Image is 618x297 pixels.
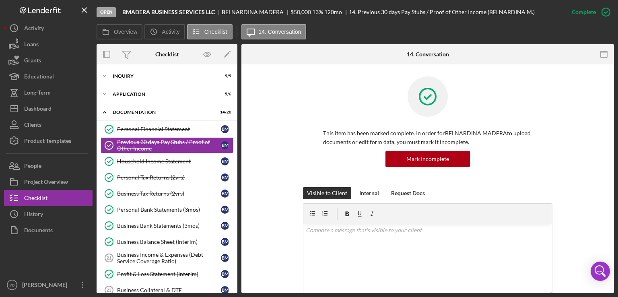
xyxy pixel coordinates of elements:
button: 14. Conversation [241,24,307,39]
a: Household Income StatementBM [101,153,233,169]
div: Profit & Loss Statement (Interim) [117,271,221,277]
label: Checklist [204,29,227,35]
label: Overview [114,29,137,35]
div: B M [221,254,229,262]
div: Visible to Client [307,187,347,199]
button: Documents [4,222,93,238]
div: B M [221,222,229,230]
div: Household Income Statement [117,158,221,165]
a: Personal Tax Returns (2yrs)BM [101,169,233,186]
div: People [24,158,41,176]
div: Long-Term [24,85,51,103]
div: B M [221,157,229,165]
label: Activity [162,29,179,35]
label: 14. Conversation [259,29,301,35]
div: Checklist [155,51,179,58]
button: History [4,206,93,222]
div: Business Bank Statements (3mos) [117,223,221,229]
div: Business Collateral & DTE [117,287,221,293]
button: Visible to Client [303,187,351,199]
button: Internal [355,187,383,199]
button: Complete [564,4,614,20]
a: 21Business Income & Expenses (Debt Service Coverage Ratio)BM [101,250,233,266]
b: BMADERA BUSINESS SERVICES LLC [122,9,215,15]
button: Project Overview [4,174,93,190]
button: Activity [4,20,93,36]
tspan: 21 [107,256,111,260]
div: Application [113,92,211,97]
div: Educational [24,68,54,87]
div: 14. Previous 30 days Pay Stubs / Proof of Other Income (BELNARDINA M.) [349,9,535,15]
button: Clients [4,117,93,133]
div: B M [221,173,229,181]
button: Product Templates [4,133,93,149]
div: B M [221,190,229,198]
p: This item has been marked complete. In order for BELNARDINA MADERA to upload documents or edit fo... [323,129,532,147]
button: Activity [144,24,185,39]
tspan: 23 [107,288,111,293]
div: Business Income & Expenses (Debt Service Coverage Ratio) [117,252,221,264]
div: Mark Incomplete [406,151,449,167]
div: Open Intercom Messenger [591,262,610,281]
div: Documentation [113,110,211,115]
a: Personal Bank Statements (3mos)BM [101,202,233,218]
button: Dashboard [4,101,93,117]
a: Business Balance Sheet (Interim)BM [101,234,233,250]
div: 120 mo [324,9,342,15]
div: B M [221,141,229,149]
div: Activity [24,20,44,38]
div: Internal [359,187,379,199]
div: Documents [24,222,53,240]
div: 14. Conversation [407,51,449,58]
div: Clients [24,117,41,135]
div: B M [221,286,229,294]
div: Open [97,7,116,17]
text: YB [10,283,15,287]
a: Previous 30 days Pay Stubs / Proof of Other IncomeBM [101,137,233,153]
div: Request Docs [391,187,425,199]
a: Business Bank Statements (3mos)BM [101,218,233,234]
div: Business Tax Returns (2yrs) [117,190,221,197]
button: Long-Term [4,85,93,101]
span: $50,000 [290,8,311,15]
div: Grants [24,52,41,70]
div: Personal Financial Statement [117,126,221,132]
button: Mark Incomplete [385,151,470,167]
div: History [24,206,43,224]
button: Request Docs [387,187,429,199]
div: Complete [572,4,596,20]
div: Personal Tax Returns (2yrs) [117,174,221,181]
button: Loans [4,36,93,52]
button: YB[PERSON_NAME] [4,277,93,293]
div: Business Balance Sheet (Interim) [117,239,221,245]
div: 14 / 20 [217,110,231,115]
div: B M [221,206,229,214]
a: Personal Financial StatementBM [101,121,233,137]
div: BELNARDINA MADERA [222,9,290,15]
button: Overview [97,24,142,39]
div: Checklist [24,190,47,208]
a: Checklist [4,190,93,206]
div: Loans [24,36,39,54]
button: Grants [4,52,93,68]
div: 9 / 9 [217,74,231,78]
button: People [4,158,93,174]
div: B M [221,270,229,278]
div: Previous 30 days Pay Stubs / Proof of Other Income [117,139,221,152]
button: Checklist [187,24,233,39]
div: Personal Bank Statements (3mos) [117,206,221,213]
button: Educational [4,68,93,85]
div: B M [221,238,229,246]
div: Dashboard [24,101,51,119]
